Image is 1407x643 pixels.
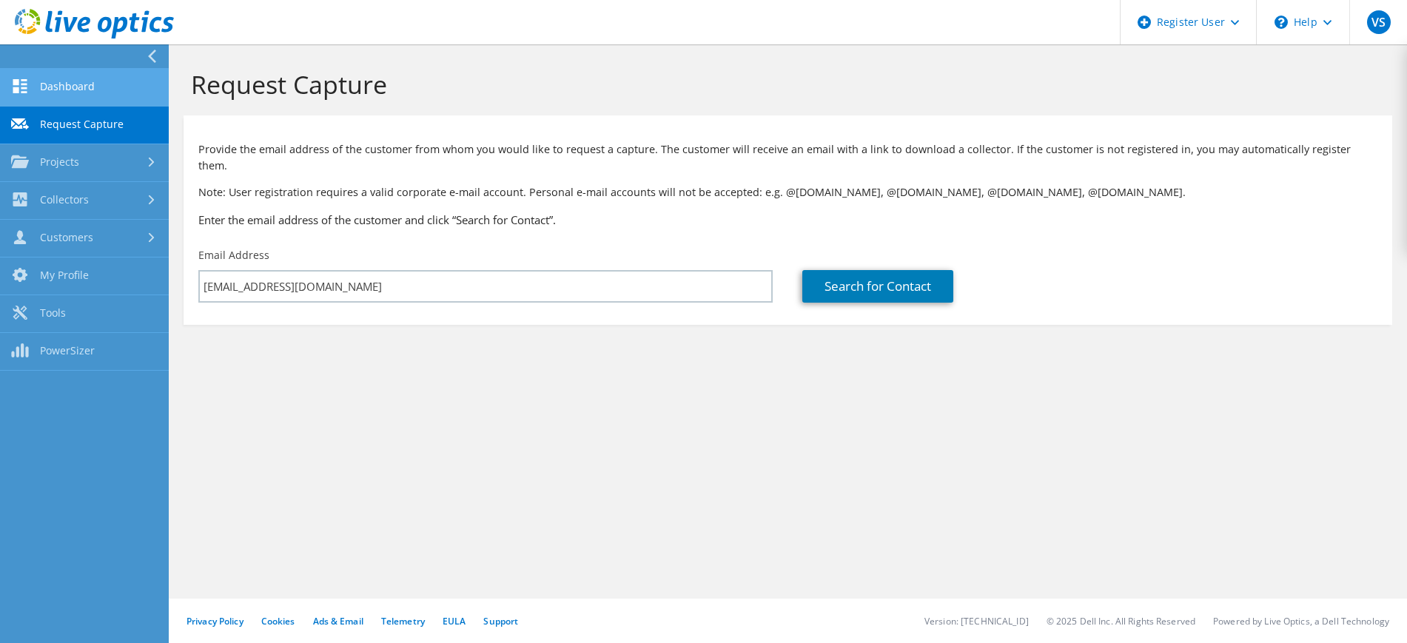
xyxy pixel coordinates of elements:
[381,615,425,627] a: Telemetry
[313,615,363,627] a: Ads & Email
[261,615,295,627] a: Cookies
[483,615,518,627] a: Support
[924,615,1029,627] li: Version: [TECHNICAL_ID]
[187,615,244,627] a: Privacy Policy
[198,248,269,263] label: Email Address
[1367,10,1391,34] span: VS
[1275,16,1288,29] svg: \n
[198,184,1377,201] p: Note: User registration requires a valid corporate e-mail account. Personal e-mail accounts will ...
[1213,615,1389,627] li: Powered by Live Optics, a Dell Technology
[443,615,466,627] a: EULA
[1047,615,1195,627] li: © 2025 Dell Inc. All Rights Reserved
[198,141,1377,174] p: Provide the email address of the customer from whom you would like to request a capture. The cust...
[802,270,953,303] a: Search for Contact
[191,69,1377,100] h1: Request Capture
[198,212,1377,228] h3: Enter the email address of the customer and click “Search for Contact”.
